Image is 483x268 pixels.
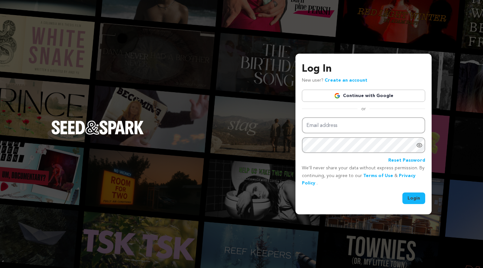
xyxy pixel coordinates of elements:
[302,61,425,77] h3: Log In
[402,192,425,204] button: Login
[51,121,144,135] img: Seed&Spark Logo
[51,121,144,147] a: Seed&Spark Homepage
[363,174,393,178] a: Terms of Use
[302,165,425,187] p: We’ll never share your data without express permission. By continuing, you agree to our & .
[325,78,367,83] a: Create an account
[302,117,425,134] input: Email address
[388,157,425,165] a: Reset Password
[302,77,367,85] p: New user?
[416,142,423,148] a: Show password as plain text. Warning: this will display your password on the screen.
[334,93,340,99] img: Google logo
[357,106,370,112] span: or
[302,90,425,102] a: Continue with Google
